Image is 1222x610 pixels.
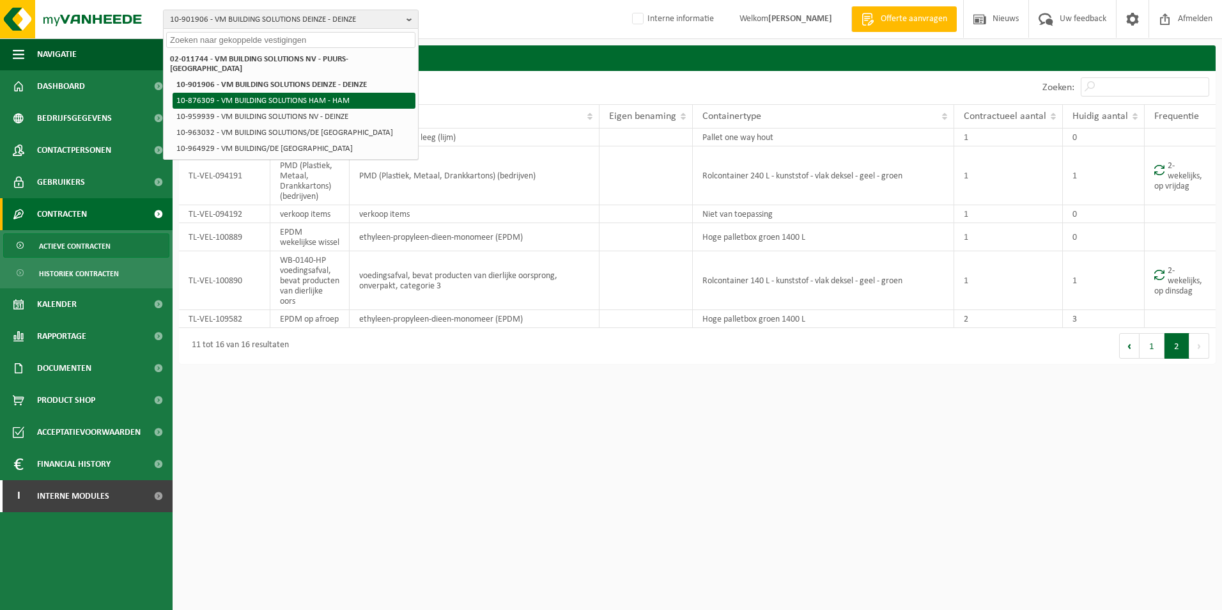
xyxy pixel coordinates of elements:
[1145,251,1216,310] td: 2-wekelijks, op dinsdag
[954,251,1063,310] td: 1
[954,310,1063,328] td: 2
[270,310,350,328] td: EPDM op afroep
[1140,333,1164,359] button: 1
[693,251,955,310] td: Rolcontainer 140 L - kunststof - vlak deksel - geel - groen
[851,6,957,32] a: Offerte aanvragen
[166,32,415,48] input: Zoeken naar gekoppelde vestigingen
[1063,129,1145,146] td: 0
[1063,205,1145,223] td: 0
[37,480,109,512] span: Interne modules
[702,111,761,121] span: Containertype
[37,198,87,230] span: Contracten
[350,251,599,310] td: voedingsafval, bevat producten van dierlijke oorsprong, onverpakt, categorie 3
[350,223,599,251] td: ethyleen-propyleen-dieen-monomeer (EPDM)
[350,310,599,328] td: ethyleen-propyleen-dieen-monomeer (EPDM)
[878,13,950,26] span: Offerte aanvragen
[3,261,169,285] a: Historiek contracten
[1189,333,1209,359] button: Next
[1072,111,1128,121] span: Huidig aantal
[954,205,1063,223] td: 1
[37,70,85,102] span: Dashboard
[37,384,95,416] span: Product Shop
[173,109,415,125] li: 10-959939 - VM BUILDING SOLUTIONS NV - DEINZE
[630,10,714,29] label: Interne informatie
[693,129,955,146] td: Pallet one way hout
[350,205,599,223] td: verkoop items
[693,223,955,251] td: Hoge palletbox groen 1400 L
[350,146,599,205] td: PMD (Plastiek, Metaal, Drankkartons) (bedrijven)
[13,480,24,512] span: I
[3,233,169,258] a: Actieve contracten
[37,38,77,70] span: Navigatie
[1164,333,1189,359] button: 2
[173,141,415,157] li: 10-964929 - VM BUILDING/DE [GEOGRAPHIC_DATA]
[179,205,270,223] td: TL-VEL-094192
[39,262,119,286] span: Historiek contracten
[768,14,832,24] strong: [PERSON_NAME]
[270,223,350,251] td: EPDM wekelijkse wissel
[170,10,401,29] span: 10-901906 - VM BUILDING SOLUTIONS DEINZE - DEINZE
[163,10,419,29] button: 10-901906 - VM BUILDING SOLUTIONS DEINZE - DEINZE
[270,146,350,205] td: WB-0240-HP PMD (Plastiek, Metaal, Drankkartons) (bedrijven)
[173,93,415,109] li: 10-876309 - VM BUILDING SOLUTIONS HAM - HAM
[179,146,270,205] td: TL-VEL-094191
[350,129,599,146] td: drukhouder, niet leeg (lijm)
[37,288,77,320] span: Kalender
[179,310,270,328] td: TL-VEL-109582
[1042,82,1074,93] label: Zoeken:
[1063,223,1145,251] td: 0
[37,448,111,480] span: Financial History
[1063,146,1145,205] td: 1
[37,352,91,384] span: Documenten
[964,111,1046,121] span: Contractueel aantal
[1063,251,1145,310] td: 1
[954,146,1063,205] td: 1
[693,146,955,205] td: Rolcontainer 240 L - kunststof - vlak deksel - geel - groen
[173,77,415,93] li: 10-901906 - VM BUILDING SOLUTIONS DEINZE - DEINZE
[37,320,86,352] span: Rapportage
[1119,333,1140,359] button: Previous
[37,416,141,448] span: Acceptatievoorwaarden
[39,234,111,258] span: Actieve contracten
[270,205,350,223] td: verkoop items
[1154,111,1199,121] span: Frequentie
[1063,310,1145,328] td: 3
[185,334,289,357] div: 11 tot 16 van 16 resultaten
[954,129,1063,146] td: 1
[693,310,955,328] td: Hoge palletbox groen 1400 L
[270,251,350,310] td: WB-0140-HP voedingsafval, bevat producten van dierlijke oors
[609,111,676,121] span: Eigen benaming
[37,134,111,166] span: Contactpersonen
[173,125,415,141] li: 10-963032 - VM BUILDING SOLUTIONS/DE [GEOGRAPHIC_DATA]
[170,55,348,73] strong: 02-011744 - VM BUILDING SOLUTIONS NV - PUURS-[GEOGRAPHIC_DATA]
[954,223,1063,251] td: 1
[693,205,955,223] td: Niet van toepassing
[179,45,1216,70] h2: Contracten
[179,223,270,251] td: TL-VEL-100889
[179,251,270,310] td: TL-VEL-100890
[37,102,112,134] span: Bedrijfsgegevens
[37,166,85,198] span: Gebruikers
[1145,146,1216,205] td: 2-wekelijks, op vrijdag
